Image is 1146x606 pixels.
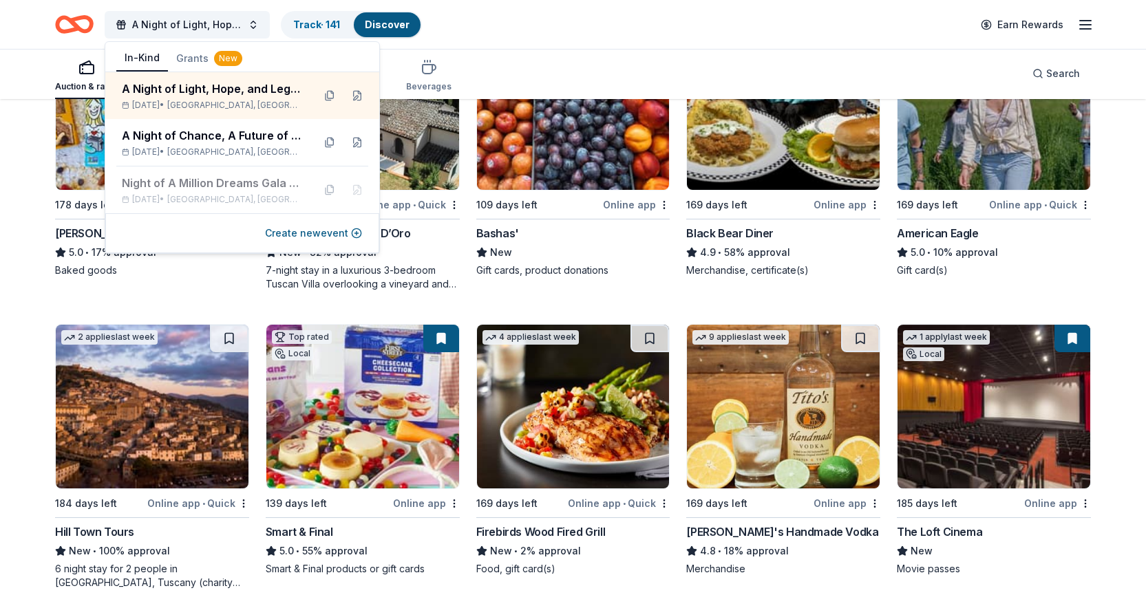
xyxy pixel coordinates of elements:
div: Food, gift card(s) [476,562,670,576]
div: Online app Quick [568,495,670,512]
a: Image for Smart & FinalTop ratedLocal139 days leftOnline appSmart & Final5.0•55% approvalSmart & ... [266,324,460,576]
div: Smart & Final [266,523,333,540]
span: • [413,199,416,210]
button: Track· 141Discover [281,11,422,39]
div: 139 days left [266,495,327,512]
span: • [623,498,626,509]
div: 18% approval [686,543,880,559]
img: Image for Tito's Handmade Vodka [687,325,880,488]
a: Image for Bashas'Local109 days leftOnline appBashas'NewGift cards, product donations [476,25,670,277]
div: 169 days left [686,197,747,213]
img: Image for American Eagle [898,26,1090,190]
div: [PERSON_NAME]'s Handmade Vodka [686,523,878,540]
div: New [214,51,242,66]
img: Image for Black Bear Diner [687,26,880,190]
img: Image for Bashas' [477,26,670,190]
div: 55% approval [266,543,460,559]
div: 58% approval [686,244,880,261]
img: Image for Firebirds Wood Fired Grill [477,325,670,488]
span: • [928,247,931,258]
button: In-Kind [116,45,168,72]
div: Online app [814,196,880,213]
div: A Night of Chance, A Future of Change [122,127,302,144]
div: 4 applies last week [482,330,579,345]
a: Image for Bobo's Bakery9 applieslast week178 days leftOnline app•Quick[PERSON_NAME] Bakery5.0•17%... [55,25,249,277]
span: [GEOGRAPHIC_DATA], [GEOGRAPHIC_DATA] [167,194,302,205]
div: [DATE] • [122,100,302,111]
div: 100% approval [55,543,249,559]
div: 1 apply last week [903,330,990,345]
span: 5.0 [69,244,83,261]
button: Beverages [406,54,452,99]
span: Search [1046,65,1080,82]
div: A Night of Light, Hope, and Legacy Gala 2026 [122,80,302,97]
div: The Loft Cinema [897,523,982,540]
div: 185 days left [897,495,957,512]
a: Image for Hill Town Tours 2 applieslast week184 days leftOnline app•QuickHill Town ToursNew•100% ... [55,324,249,589]
span: New [69,543,91,559]
div: 10% approval [897,244,1091,261]
a: Image for Black Bear DinerTop rated169 days leftOnline appBlack Bear Diner4.9•58% approvalMerchan... [686,25,880,277]
div: Firebirds Wood Fired Grill [476,523,606,540]
div: Gift card(s) [897,263,1091,277]
span: • [719,247,722,258]
div: Online app Quick [989,196,1091,213]
img: Image for The Loft Cinema [898,325,1090,488]
div: Online app [603,196,670,213]
a: Image for American Eagle5 applieslast week169 days leftOnline app•QuickAmerican Eagle5.0•10% appr... [897,25,1091,277]
div: 109 days left [476,197,538,213]
div: American Eagle [897,225,978,241]
div: 9 applies last week [692,330,789,345]
div: 169 days left [897,197,958,213]
button: Auction & raffle [55,54,118,99]
a: Home [55,8,94,41]
span: • [93,545,96,556]
span: • [296,545,299,556]
span: • [1044,199,1047,210]
span: • [202,498,205,509]
div: 169 days left [476,495,538,512]
div: Gift cards, product donations [476,263,670,277]
span: A Night of Light, Hope, and Legacy Gala 2026 [132,17,242,33]
div: Smart & Final products or gift cards [266,562,460,576]
div: Online app Quick [147,495,249,512]
div: 2% approval [476,543,670,559]
div: Top rated [272,330,332,344]
span: 5.0 [279,543,294,559]
div: Hill Town Tours [55,523,134,540]
a: Image for Tito's Handmade Vodka9 applieslast week169 days leftOnline app[PERSON_NAME]'s Handmade ... [686,324,880,576]
span: • [719,545,722,556]
div: Auction & raffle [55,81,118,92]
a: Track· 141 [293,19,340,30]
div: Beverages [406,81,452,92]
div: [DATE] • [122,147,302,158]
span: [GEOGRAPHIC_DATA], [GEOGRAPHIC_DATA] [167,100,302,111]
span: 4.9 [700,244,716,261]
div: Merchandise, certificate(s) [686,263,880,277]
div: [DATE] • [122,194,302,205]
div: Online app [814,495,880,512]
div: Online app Quick [358,196,460,213]
div: Bashas' [476,225,519,241]
img: Image for Smart & Final [266,325,459,488]
div: Merchandise [686,562,880,576]
div: 7-night stay in a luxurious 3-bedroom Tuscan Villa overlooking a vineyard and the ancient walled ... [266,263,460,291]
button: Grants [168,46,251,71]
span: 5.0 [911,244,925,261]
a: Image for The Loft Cinema1 applylast weekLocal185 days leftOnline appThe Loft CinemaNewMovie passes [897,324,1091,576]
div: 169 days left [686,495,747,512]
div: 178 days left [55,197,116,213]
div: Online app [393,495,460,512]
div: Movie passes [897,562,1091,576]
span: New [490,543,512,559]
div: 17% approval [55,244,249,261]
span: 4.8 [700,543,716,559]
a: Image for Firebirds Wood Fired Grill4 applieslast week169 days leftOnline app•QuickFirebirds Wood... [476,324,670,576]
a: Discover [365,19,410,30]
img: Image for Hill Town Tours [56,325,248,488]
button: Create newevent [265,225,362,241]
span: • [85,247,89,258]
span: • [514,545,518,556]
div: Local [272,347,313,360]
div: Black Bear Diner [686,225,774,241]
